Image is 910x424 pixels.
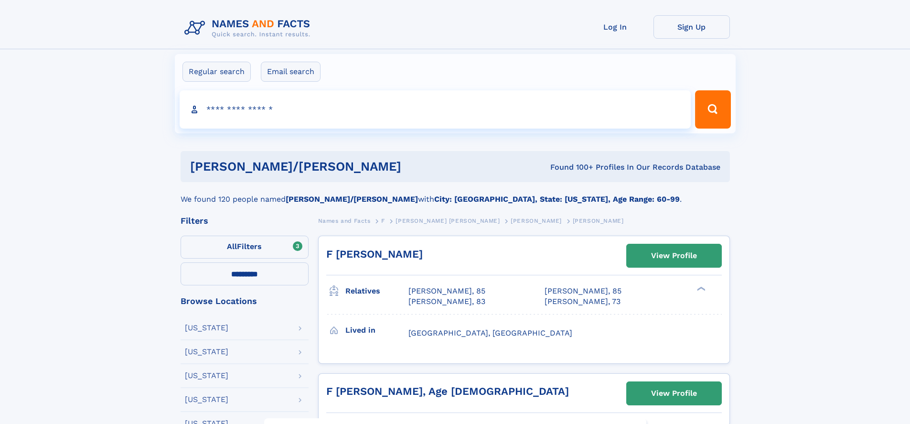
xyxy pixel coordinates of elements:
div: We found 120 people named with . [181,182,730,205]
a: [PERSON_NAME], 83 [408,296,485,307]
a: [PERSON_NAME], 85 [545,286,621,296]
div: [US_STATE] [185,348,228,356]
h3: Lived in [345,322,408,338]
input: search input [180,90,691,129]
a: View Profile [627,244,721,267]
b: [PERSON_NAME]/[PERSON_NAME] [286,195,418,204]
label: Email search [261,62,321,82]
label: Regular search [182,62,251,82]
a: F [PERSON_NAME], Age [DEMOGRAPHIC_DATA] [326,385,569,397]
h3: Relatives [345,283,408,299]
div: Found 100+ Profiles In Our Records Database [476,162,720,173]
div: [US_STATE] [185,396,228,403]
div: [US_STATE] [185,372,228,380]
a: [PERSON_NAME], 73 [545,296,621,307]
button: Search Button [695,90,730,129]
div: Filters [181,217,309,225]
div: [US_STATE] [185,324,228,332]
img: Logo Names and Facts [181,15,318,41]
span: F [381,217,385,224]
div: View Profile [651,382,697,404]
a: [PERSON_NAME] [PERSON_NAME] [396,215,500,227]
div: Browse Locations [181,297,309,305]
span: All [227,242,237,251]
div: View Profile [651,245,697,267]
a: F [PERSON_NAME] [326,248,423,260]
span: [GEOGRAPHIC_DATA], [GEOGRAPHIC_DATA] [408,328,572,337]
label: Filters [181,236,309,259]
a: [PERSON_NAME] [511,215,562,227]
a: Log In [577,15,653,39]
a: View Profile [627,382,721,405]
a: F [381,215,385,227]
h1: [PERSON_NAME]/[PERSON_NAME] [190,161,476,173]
span: [PERSON_NAME] [573,217,624,224]
a: [PERSON_NAME], 85 [408,286,485,296]
a: Sign Up [653,15,730,39]
span: [PERSON_NAME] [511,217,562,224]
b: City: [GEOGRAPHIC_DATA], State: [US_STATE], Age Range: 60-99 [434,195,680,204]
a: Names and Facts [318,215,371,227]
div: ❯ [695,286,706,292]
span: [PERSON_NAME] [PERSON_NAME] [396,217,500,224]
